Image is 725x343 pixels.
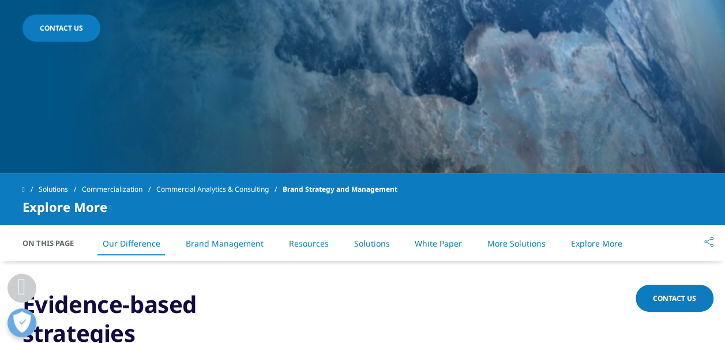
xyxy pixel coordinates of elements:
[22,14,100,42] a: CONTACT US
[571,238,622,249] a: Explore More
[653,293,696,303] span: Contact Us
[40,23,83,33] span: CONTACT US
[289,238,329,249] a: Resources
[22,237,86,249] span: On This Page
[156,179,283,200] a: Commercial Analytics & Consulting
[636,285,713,312] a: Contact Us
[354,238,389,249] a: Solutions
[7,308,36,337] button: Abrir preferências
[103,238,160,249] a: Our Difference
[39,179,82,200] a: Solutions
[22,200,107,214] span: Explore More
[487,238,546,249] a: More Solutions
[283,179,397,200] span: Brand Strategy and Management
[82,179,156,200] a: Commercialization
[415,238,462,249] a: White Paper
[186,238,264,249] a: Brand Management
